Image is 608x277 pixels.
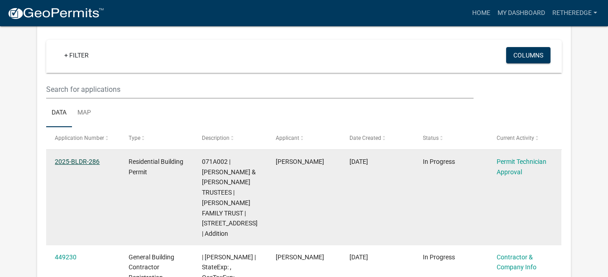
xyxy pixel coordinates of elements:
[267,127,341,149] datatable-header-cell: Applicant
[129,158,183,176] span: Residential Building Permit
[46,99,72,128] a: Data
[276,135,299,141] span: Applicant
[469,5,494,22] a: Home
[55,253,77,261] a: 449230
[55,135,104,141] span: Application Number
[497,158,546,176] a: Permit Technician Approval
[488,127,562,149] datatable-header-cell: Current Activity
[423,253,455,261] span: In Progress
[193,127,267,149] datatable-header-cell: Description
[423,135,439,141] span: Status
[46,80,474,99] input: Search for applications
[46,127,120,149] datatable-header-cell: Application Number
[414,127,488,149] datatable-header-cell: Status
[423,158,455,165] span: In Progress
[506,47,551,63] button: Columns
[494,5,549,22] a: My Dashboard
[57,47,96,63] a: + Filter
[72,99,96,128] a: Map
[120,127,194,149] datatable-header-cell: Type
[497,135,534,141] span: Current Activity
[340,127,414,149] datatable-header-cell: Date Created
[129,135,140,141] span: Type
[497,253,536,271] a: Contractor & Company Info
[276,253,324,261] span: Rodney Etheredge
[55,158,100,165] a: 2025-BLDR-286
[349,158,368,165] span: 09/20/2025
[549,5,601,22] a: retheredge
[276,158,324,165] span: Rodney Etheredge
[349,135,381,141] span: Date Created
[349,253,368,261] span: 07/14/2025
[202,135,230,141] span: Description
[202,158,258,237] span: 071A002 | ETHEREDGE RODNEY & SANDRA TRUSTEES | ETHEREDGE FAMILY TRUST | 123 CEDAR COVE DR | Addition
